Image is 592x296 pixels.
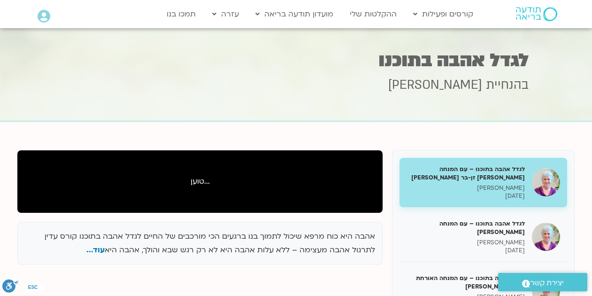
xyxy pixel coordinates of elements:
[407,239,525,247] p: [PERSON_NAME]
[345,5,401,23] a: ההקלטות שלי
[162,5,200,23] a: תמכו בנו
[25,230,375,257] p: אהבה היא כוח מרפא שיכול לתמוך בנו ברגעים הכי מורכבים של החיים לגדל אהבה בתוכנו קורס עדין לתרגול א...
[408,5,478,23] a: קורסים ופעילות
[407,219,525,236] h5: לגדל אהבה בתוכנו – עם המנחה [PERSON_NAME]
[407,274,525,291] h5: לגדל אהבה בתוכנו – עם המנחה האורחת ד"ר [PERSON_NAME]
[407,247,525,255] p: [DATE]
[530,277,564,289] span: יצירת קשר
[486,77,529,93] span: בהנחיית
[498,273,587,291] a: יצירת קשר
[407,192,525,200] p: [DATE]
[532,168,560,196] img: לגדל אהבה בתוכנו – עם המנחה האורחת צילה זן-בר צור
[251,5,338,23] a: מועדון תודעה בריאה
[208,5,244,23] a: עזרה
[64,51,529,70] h1: לגדל אהבה בתוכנו
[407,184,525,192] p: [PERSON_NAME]
[532,223,560,251] img: לגדל אהבה בתוכנו – עם המנחה האורח ענבר בר קמה
[407,165,525,182] h5: לגדל אהבה בתוכנו – עם המנחה [PERSON_NAME] זן-בר [PERSON_NAME]
[516,7,557,21] img: תודעה בריאה
[86,245,105,255] span: עוד...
